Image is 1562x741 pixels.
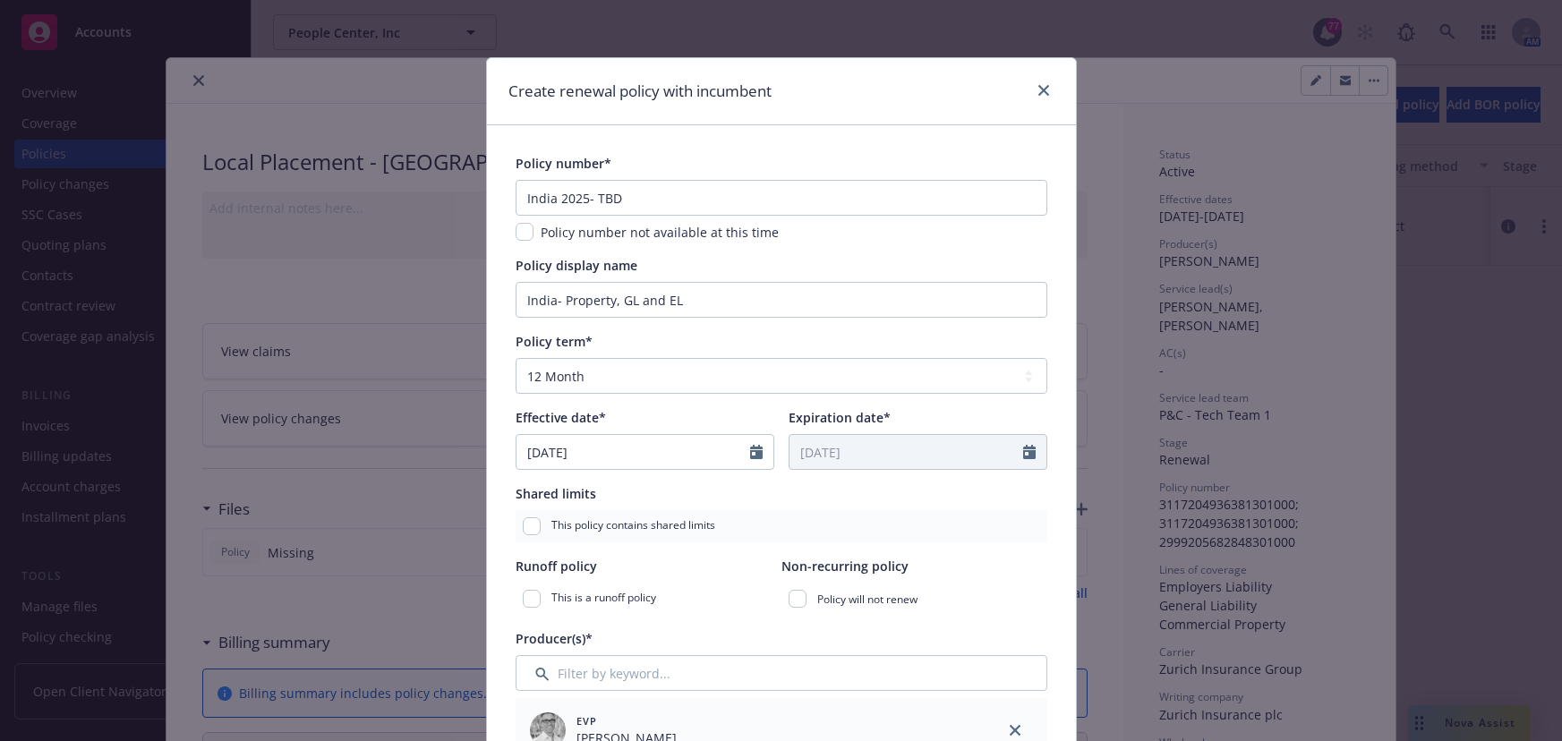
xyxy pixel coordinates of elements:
[1033,80,1054,101] a: close
[516,655,1047,691] input: Filter by keyword...
[508,80,772,103] h1: Create renewal policy with incumbent
[516,485,596,502] span: Shared limits
[516,409,606,426] span: Effective date*
[541,224,779,241] span: Policy number not available at this time
[790,435,1023,469] input: MM/DD/YYYY
[516,155,611,172] span: Policy number*
[516,630,593,647] span: Producer(s)*
[516,510,1047,542] div: This policy contains shared limits
[516,583,781,615] div: This is a runoff policy
[781,558,909,575] span: Non-recurring policy
[516,333,593,350] span: Policy term*
[781,583,1047,615] div: Policy will not renew
[1023,445,1036,459] svg: Calendar
[1004,720,1026,741] a: close
[789,409,891,426] span: Expiration date*
[516,558,597,575] span: Runoff policy
[750,445,763,459] svg: Calendar
[516,257,637,274] span: Policy display name
[576,713,677,728] span: EVP
[516,435,750,469] input: MM/DD/YYYY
